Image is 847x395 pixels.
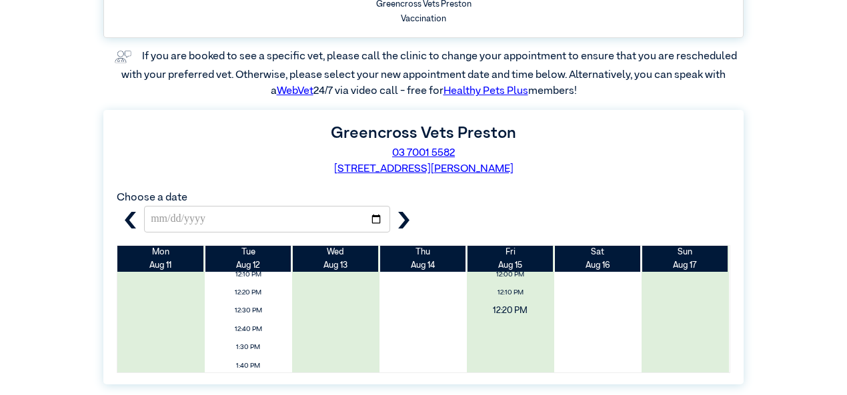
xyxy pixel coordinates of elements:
a: WebVet [277,86,313,97]
span: 12:40 PM [209,322,289,337]
span: 12:10 PM [209,267,289,282]
th: Aug 12 [205,246,292,271]
span: 12:00 PM [470,267,550,282]
label: Choose a date [117,193,187,203]
th: Aug 17 [642,246,729,271]
span: 12:30 PM [209,303,289,318]
th: Aug 13 [292,246,379,271]
span: 1:30 PM [209,340,289,355]
span: 12:20 PM [209,285,289,300]
a: 03 7001 5582 [392,148,455,159]
span: 1:40 PM [209,358,289,374]
h6: Vaccination [113,14,734,24]
th: Aug 16 [554,246,642,271]
th: Aug 14 [379,246,467,271]
img: vet [110,46,135,67]
a: Healthy Pets Plus [444,86,528,97]
span: 12:20 PM [458,301,562,321]
span: 12:10 PM [470,285,550,300]
th: Aug 15 [467,246,554,271]
label: Greencross Vets Preston [331,125,516,141]
a: [STREET_ADDRESS][PERSON_NAME] [334,164,514,175]
label: If you are booked to see a specific vet, please call the clinic to change your appointment to ens... [121,51,739,97]
th: Aug 11 [117,246,205,271]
